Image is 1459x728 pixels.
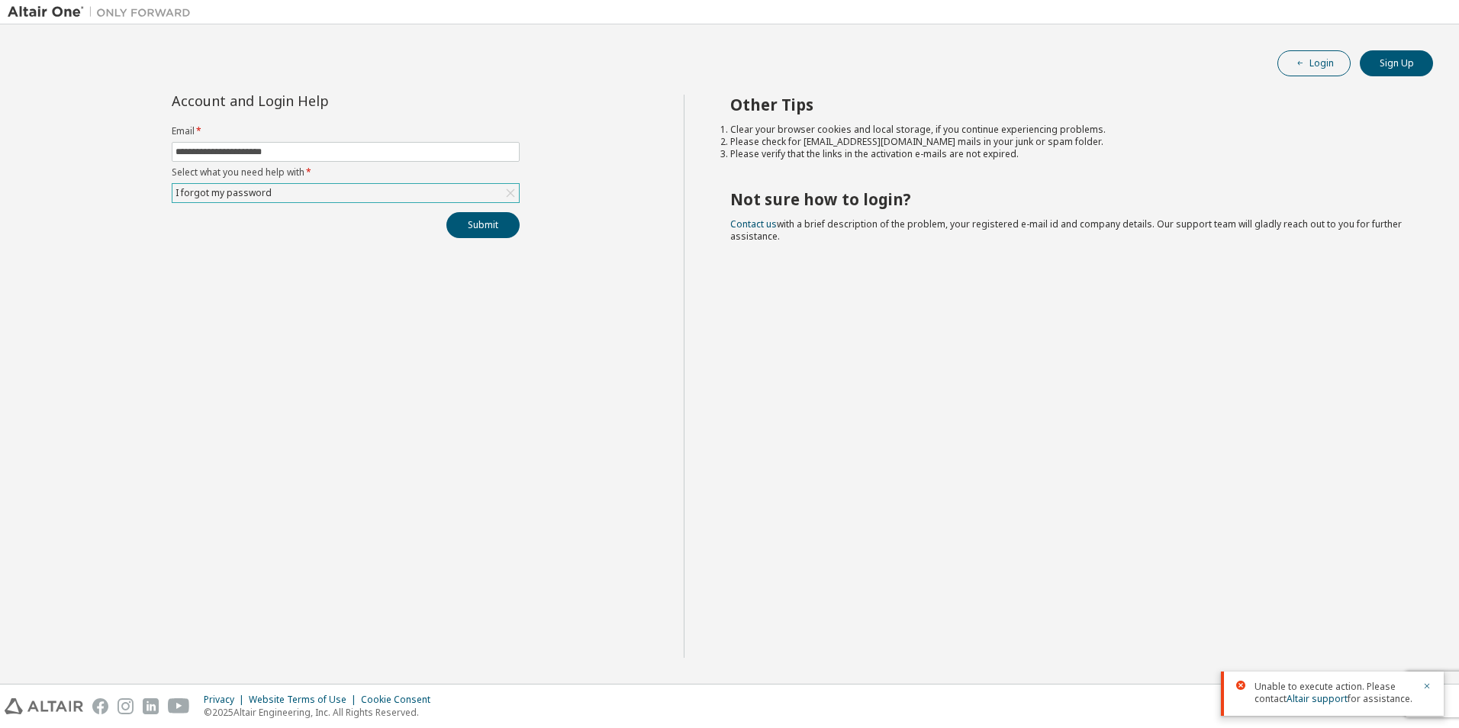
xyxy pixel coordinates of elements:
[730,148,1406,160] li: Please verify that the links in the activation e-mails are not expired.
[8,5,198,20] img: Altair One
[173,185,274,201] div: I forgot my password
[1254,681,1413,705] span: Unable to execute action. Please contact for assistance.
[1360,50,1433,76] button: Sign Up
[730,136,1406,148] li: Please check for [EMAIL_ADDRESS][DOMAIN_NAME] mails in your junk or spam folder.
[730,95,1406,114] h2: Other Tips
[730,124,1406,136] li: Clear your browser cookies and local storage, if you continue experiencing problems.
[1277,50,1351,76] button: Login
[204,706,440,719] p: © 2025 Altair Engineering, Inc. All Rights Reserved.
[143,698,159,714] img: linkedin.svg
[92,698,108,714] img: facebook.svg
[204,694,249,706] div: Privacy
[172,95,450,107] div: Account and Login Help
[730,217,777,230] a: Contact us
[172,184,519,202] div: I forgot my password
[118,698,134,714] img: instagram.svg
[361,694,440,706] div: Cookie Consent
[249,694,361,706] div: Website Terms of Use
[730,217,1402,243] span: with a brief description of the problem, your registered e-mail id and company details. Our suppo...
[172,125,520,137] label: Email
[1287,692,1348,705] a: Altair support
[446,212,520,238] button: Submit
[172,166,520,179] label: Select what you need help with
[168,698,190,714] img: youtube.svg
[5,698,83,714] img: altair_logo.svg
[730,189,1406,209] h2: Not sure how to login?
